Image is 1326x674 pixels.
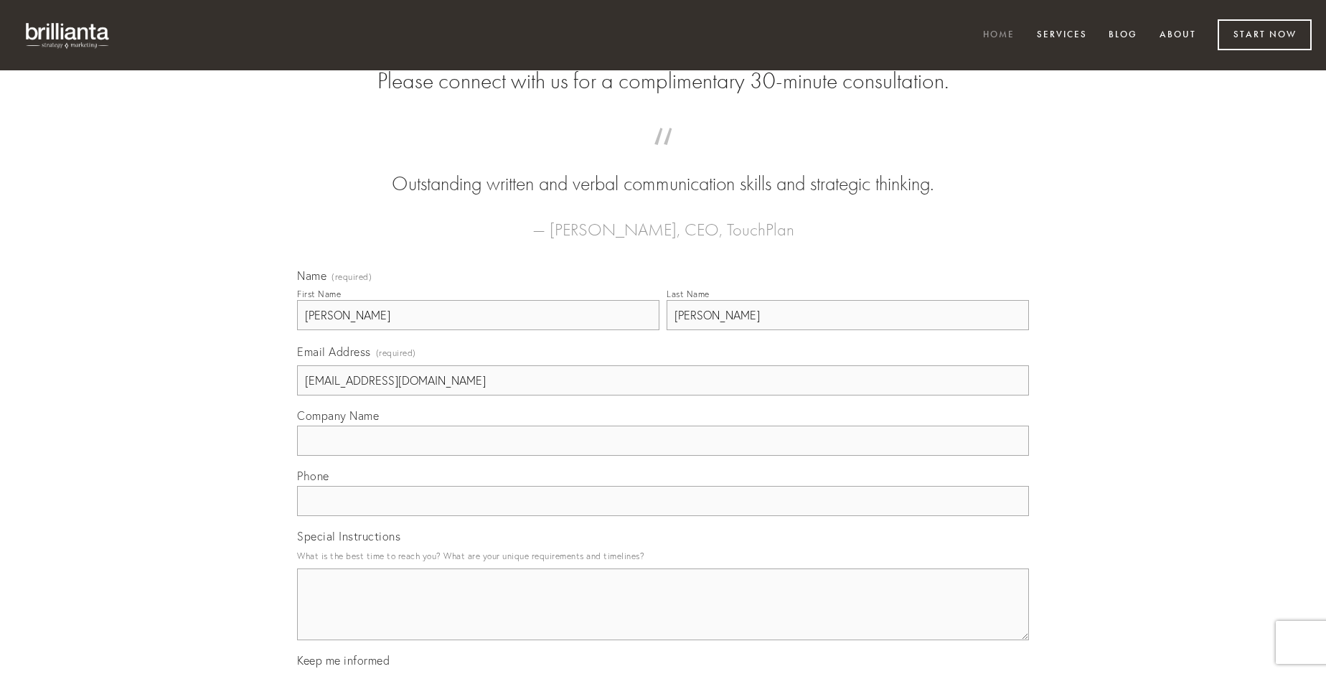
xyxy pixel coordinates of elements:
[667,289,710,299] div: Last Name
[320,142,1006,170] span: “
[331,273,372,281] span: (required)
[1218,19,1312,50] a: Start Now
[297,345,371,359] span: Email Address
[376,343,416,362] span: (required)
[297,408,379,423] span: Company Name
[297,268,326,283] span: Name
[1028,24,1096,47] a: Services
[974,24,1024,47] a: Home
[297,529,400,543] span: Special Instructions
[297,546,1029,566] p: What is the best time to reach you? What are your unique requirements and timelines?
[14,14,122,56] img: brillianta - research, strategy, marketing
[1099,24,1147,47] a: Blog
[297,469,329,483] span: Phone
[297,67,1029,95] h2: Please connect with us for a complimentary 30-minute consultation.
[297,653,390,668] span: Keep me informed
[1150,24,1205,47] a: About
[320,198,1006,244] figcaption: — [PERSON_NAME], CEO, TouchPlan
[320,142,1006,198] blockquote: Outstanding written and verbal communication skills and strategic thinking.
[297,289,341,299] div: First Name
